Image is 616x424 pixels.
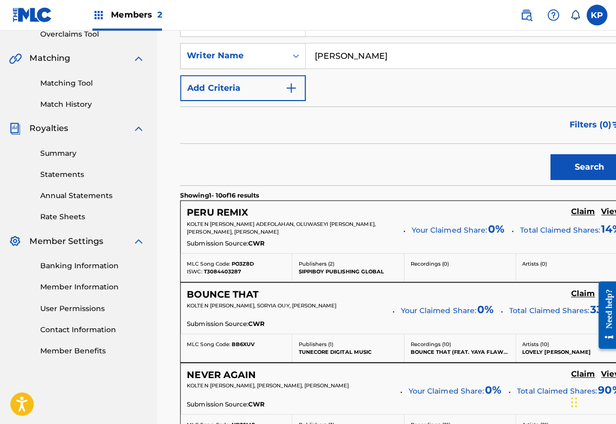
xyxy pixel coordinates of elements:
p: BOUNCE THAT (FEAT. YAYA FLAWLESS) [408,347,506,354]
h5: Claim [568,206,591,216]
a: Matching Tool [40,78,144,89]
h5: BOUNCE THAT [186,288,257,300]
span: KOLTEN [PERSON_NAME], SORYIA OUY, [PERSON_NAME] [186,301,334,307]
span: ISWC: [186,267,201,274]
span: T3084403287 [202,267,239,274]
p: Showing 1 - 10 of 16 results [179,190,257,200]
span: Your Claimed Share: [406,384,481,395]
span: Royalties [29,122,68,135]
span: KOLTEN [PERSON_NAME] ADEFOLAHAN, OLUWASEYI [PERSON_NAME], [PERSON_NAME], [PERSON_NAME] [186,220,373,234]
a: Statements [40,169,144,180]
iframe: Resource Center [587,271,616,356]
h5: NEVER AGAIN [186,368,254,380]
span: MLC Song Code: [186,339,229,346]
h5: PERU REMIX [186,206,247,218]
span: CWR [247,318,263,327]
a: Public Search [513,5,533,26]
div: Help [540,5,560,26]
span: CWR [247,398,263,407]
span: Filters ( 0 ) [566,119,608,131]
a: Annual Statements [40,190,144,201]
img: 9d2ae6d4665cec9f34b9.svg [283,82,296,94]
span: Your Claimed Share: [398,304,473,315]
img: Royalties [9,122,21,135]
span: Submission Source: [186,318,247,327]
span: 0 % [474,300,491,316]
span: 2 [156,10,161,20]
span: Your Claimed Share: [409,224,484,235]
span: Total Claimed Shares: [506,304,586,314]
img: expand [132,53,144,65]
a: Rate Sheets [40,211,144,222]
span: Total Claimed Shares: [517,224,596,234]
iframe: Chat Widget [564,374,616,424]
a: Overclaims Tool [40,29,144,40]
a: Summary [40,148,144,158]
div: Notifications [566,10,577,21]
p: Recordings ( 0 ) [408,259,506,267]
button: Add Criteria [179,75,304,101]
p: Publishers ( 1 ) [297,339,395,347]
a: Banking Information [40,259,144,270]
h5: Claim [568,368,591,378]
img: Top Rightsholders [92,9,104,22]
span: Total Claimed Shares: [514,384,593,394]
span: 0 % [482,380,498,396]
p: TUNECORE DIGITAL MUSIC [297,347,395,354]
img: MLC Logo [12,8,52,23]
span: 0 % [485,220,501,236]
span: MLC Song Code: [186,259,229,266]
img: help [544,9,556,22]
img: search [517,9,529,22]
span: KOLTEN [PERSON_NAME], [PERSON_NAME], [PERSON_NAME] [186,381,347,387]
span: BB6XUV [230,339,253,346]
div: User Menu [583,5,604,26]
p: Publishers ( 2 ) [297,259,395,267]
p: Recordings ( 10 ) [408,339,506,347]
div: Drag [568,385,574,416]
span: Members [110,9,161,21]
a: Match History [40,99,144,110]
h5: Claim [568,288,591,298]
a: Member Information [40,281,144,291]
span: Matching [29,53,70,65]
a: Member Benefits [40,344,144,355]
span: Member Settings [29,234,103,247]
a: User Permissions [40,302,144,313]
img: Member Settings [9,234,21,247]
span: PO3Z8D [230,259,252,266]
p: SIPPIBOY PUBLISHING GLOBAL [297,267,395,274]
a: Contact Information [40,323,144,334]
img: expand [132,122,144,135]
img: Matching [9,53,22,65]
span: Submission Source: [186,238,247,247]
img: expand [132,234,144,247]
span: CWR [247,238,263,247]
div: Writer Name [186,50,279,62]
span: Submission Source: [186,398,247,407]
